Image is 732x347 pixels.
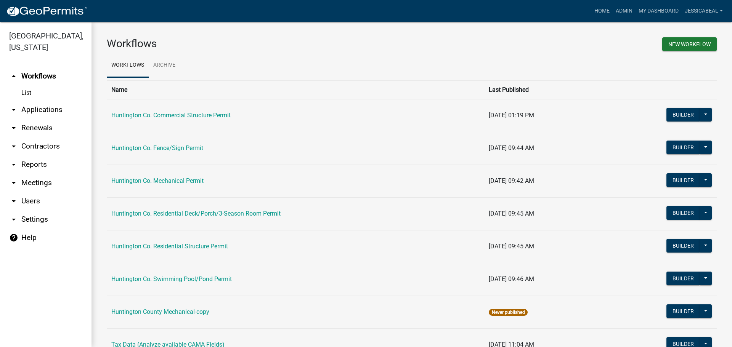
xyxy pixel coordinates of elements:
[107,53,149,78] a: Workflows
[682,4,726,18] a: JessicaBeal
[111,177,204,184] a: Huntington Co. Mechanical Permit
[111,144,203,152] a: Huntington Co. Fence/Sign Permit
[107,37,406,50] h3: Workflows
[666,272,700,285] button: Builder
[666,206,700,220] button: Builder
[666,304,700,318] button: Builder
[636,4,682,18] a: My Dashboard
[111,275,232,283] a: Huntington Co. Swimming Pool/Pond Permit
[9,105,18,114] i: arrow_drop_down
[9,233,18,242] i: help
[489,144,534,152] span: [DATE] 09:44 AM
[489,177,534,184] span: [DATE] 09:42 AM
[666,173,700,187] button: Builder
[489,112,534,119] span: [DATE] 01:19 PM
[9,215,18,224] i: arrow_drop_down
[489,309,527,316] span: Never published
[666,108,700,122] button: Builder
[111,243,228,250] a: Huntington Co. Residential Structure Permit
[489,210,534,217] span: [DATE] 09:45 AM
[591,4,613,18] a: Home
[9,197,18,206] i: arrow_drop_down
[111,112,231,119] a: Huntington Co. Commercial Structure Permit
[666,141,700,154] button: Builder
[111,210,281,217] a: Huntington Co. Residential Deck/Porch/3-Season Room Permit
[489,243,534,250] span: [DATE] 09:45 AM
[149,53,180,78] a: Archive
[484,80,600,99] th: Last Published
[9,72,18,81] i: arrow_drop_up
[613,4,636,18] a: Admin
[9,178,18,187] i: arrow_drop_down
[107,80,484,99] th: Name
[9,123,18,133] i: arrow_drop_down
[9,160,18,169] i: arrow_drop_down
[9,142,18,151] i: arrow_drop_down
[111,308,209,315] a: Huntington County Mechanical-copy
[666,239,700,253] button: Builder
[489,275,534,283] span: [DATE] 09:46 AM
[662,37,717,51] button: New Workflow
